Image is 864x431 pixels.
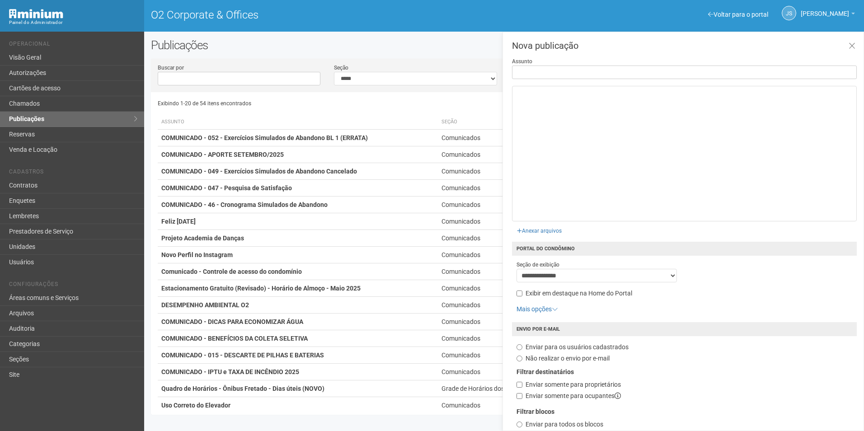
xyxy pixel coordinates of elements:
li: Configurações [9,281,137,290]
div: Exibindo 1-20 de 54 itens encontrados [158,97,504,110]
td: Comunicados [438,146,558,163]
h3: Nova publicação [512,41,857,50]
td: Comunicados [438,397,558,414]
label: Seção [334,64,348,72]
td: Comunicados [438,330,558,347]
input: Exibir em destaque na Home do Portal [517,290,522,296]
strong: Uso Correto do Elevador [161,402,230,409]
strong: COMUNICADO - 049 - Exercícios Simulados de Abandono Cancelado [161,168,357,175]
td: Grade de Horários dos Ônibus [438,380,558,397]
h2: Publicações [151,38,437,52]
span: Jeferson Souza [801,1,849,17]
span: Enviar para os usuários cadastrados [526,343,629,351]
td: Comunicados [438,163,558,180]
label: Enviar somente para proprietários [517,380,621,389]
strong: COMUNICADO - 46 - Cronograma Simulados de Abandono [161,201,328,208]
td: Comunicados [438,230,558,247]
td: Comunicados [438,247,558,263]
a: Mais opções [517,305,558,313]
strong: Feliz [DATE] [161,218,196,225]
strong: COMUNICADO - BENEFÍCIOS DA COLETA SELETIVA [161,335,308,342]
strong: Filtrar destinatários [517,368,574,375]
a: Voltar para o portal [708,11,768,18]
li: Operacional [9,41,137,50]
i: Locatários e proprietários que estejam na posse do imóvel [615,393,621,399]
td: Comunicados [438,130,558,146]
strong: Estacionamento Gratuito (Revisado) - Horário de Almoço - Maio 2025 [161,285,361,292]
label: Seção de exibição [517,261,559,269]
td: Comunicados [438,197,558,213]
strong: COMUNICADO - 052 - Exercícios Simulados de Abandono BL 1 (ERRATA) [161,134,368,141]
div: Anexar arquivos [512,221,567,235]
th: Seção [438,115,558,130]
strong: Projeto Academia de Danças [161,234,244,242]
strong: COMUNICADO - 015 - DESCARTE DE PILHAS E BATERIAS [161,351,324,359]
label: Enviar somente para ocupantes [517,392,621,401]
strong: DESEMPENHO AMBIENTAL O2 [161,301,249,309]
span: Enviar para todos os blocos [526,421,603,428]
h4: Envio por e-mail [512,322,857,336]
td: Comunicados [438,280,558,297]
div: Painel do Administrador [9,19,137,27]
label: Assunto [512,57,532,66]
td: Comunicados [438,347,558,364]
img: Minium [9,9,63,19]
td: Comunicados [438,213,558,230]
span: Não realizar o envio por e-mail [526,355,610,362]
td: Comunicados [438,180,558,197]
label: Buscar por [158,64,184,72]
input: Enviar somente para proprietários [517,382,522,388]
input: Não realizar o envio por e-mail [517,356,522,361]
strong: Filtrar blocos [517,408,554,415]
strong: COMUNICADO - DICAS PARA ECONOMIZAR ÁGUA [161,318,303,325]
td: Comunicados [438,263,558,280]
td: Comunicados [438,297,558,314]
strong: Comunicado - Controle de acesso do condomínio [161,268,302,275]
strong: COMUNICADO - 047 - Pesquisa de Satisfação [161,184,292,192]
li: Cadastros [9,169,137,178]
a: [PERSON_NAME] [801,11,855,19]
input: Enviar somente para ocupantes [517,393,522,399]
strong: Novo Perfil no Instagram [161,251,233,258]
h1: O2 Corporate & Offices [151,9,498,21]
strong: COMUNICADO - APORTE SETEMBRO/2025 [161,151,284,158]
input: Enviar para os usuários cadastrados [517,344,522,350]
td: Comunicados [438,364,558,380]
th: Assunto [158,115,438,130]
a: JS [782,6,796,20]
input: Enviar para todos os blocos [517,422,522,427]
span: Exibir em destaque na Home do Portal [526,290,632,297]
strong: Quadro de Horários - Ônibus Fretado - Dias úteis (NOVO) [161,385,324,392]
td: Comunicados [438,314,558,330]
h4: Portal do condômino [512,242,857,256]
strong: COMUNICADO - IPTU e TAXA DE INCÊNDIO 2025 [161,368,299,375]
